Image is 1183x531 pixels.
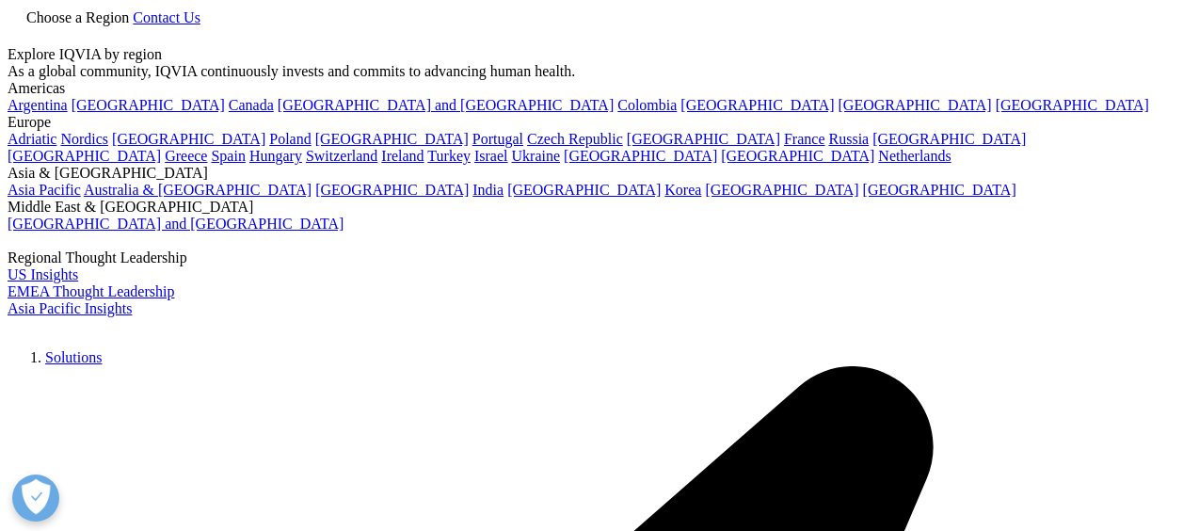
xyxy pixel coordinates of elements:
a: [GEOGRAPHIC_DATA] [8,148,161,164]
a: Spain [211,148,245,164]
a: Ukraine [512,148,561,164]
a: Hungary [249,148,302,164]
a: [GEOGRAPHIC_DATA] [721,148,874,164]
a: Contact Us [133,9,200,25]
a: France [784,131,825,147]
div: Middle East & [GEOGRAPHIC_DATA] [8,199,1175,216]
a: Netherlands [878,148,951,164]
a: [GEOGRAPHIC_DATA] and [GEOGRAPHIC_DATA] [278,97,614,113]
a: Canada [229,97,274,113]
a: [GEOGRAPHIC_DATA] [315,131,469,147]
a: Russia [829,131,870,147]
a: [GEOGRAPHIC_DATA] [680,97,834,113]
a: [GEOGRAPHIC_DATA] [705,182,858,198]
a: Australia & [GEOGRAPHIC_DATA] [84,182,312,198]
a: Greece [165,148,207,164]
a: Korea [664,182,701,198]
a: Portugal [472,131,523,147]
a: [GEOGRAPHIC_DATA] [627,131,780,147]
a: Switzerland [306,148,377,164]
a: Asia Pacific Insights [8,300,132,316]
a: Nordics [60,131,108,147]
a: US Insights [8,266,78,282]
a: [GEOGRAPHIC_DATA] [996,97,1149,113]
a: [GEOGRAPHIC_DATA] [564,148,717,164]
a: [GEOGRAPHIC_DATA] [872,131,1026,147]
a: Solutions [45,349,102,365]
div: Europe [8,114,1175,131]
div: Asia & [GEOGRAPHIC_DATA] [8,165,1175,182]
a: [GEOGRAPHIC_DATA] [112,131,265,147]
a: Colombia [617,97,677,113]
a: [GEOGRAPHIC_DATA] [72,97,225,113]
div: Americas [8,80,1175,97]
span: Choose a Region [26,9,129,25]
a: Czech Republic [527,131,623,147]
a: EMEA Thought Leadership [8,283,174,299]
a: India [472,182,504,198]
div: Explore IQVIA by region [8,46,1175,63]
a: Adriatic [8,131,56,147]
a: [GEOGRAPHIC_DATA] [863,182,1016,198]
a: [GEOGRAPHIC_DATA] and [GEOGRAPHIC_DATA] [8,216,344,232]
a: Argentina [8,97,68,113]
a: Ireland [381,148,424,164]
a: Poland [269,131,311,147]
div: As a global community, IQVIA continuously invests and commits to advancing human health. [8,63,1175,80]
div: Regional Thought Leadership [8,249,1175,266]
a: Asia Pacific [8,182,81,198]
a: [GEOGRAPHIC_DATA] [315,182,469,198]
a: [GEOGRAPHIC_DATA] [839,97,992,113]
button: Open Preferences [12,475,59,522]
a: Turkey [427,148,471,164]
a: Israel [474,148,508,164]
a: [GEOGRAPHIC_DATA] [507,182,661,198]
